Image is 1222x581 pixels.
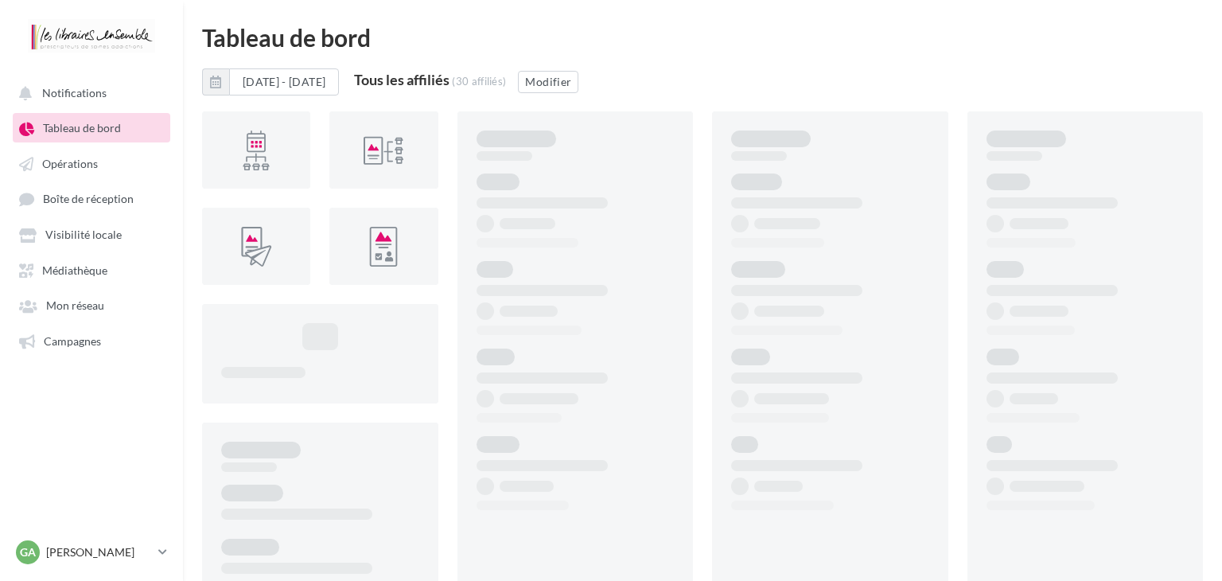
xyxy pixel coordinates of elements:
a: Opérations [10,149,173,177]
span: Visibilité locale [45,228,122,242]
span: GA [20,544,36,560]
button: Notifications [10,78,167,107]
a: Campagnes [10,326,173,355]
span: Médiathèque [42,263,107,277]
a: Mon réseau [10,290,173,319]
button: [DATE] - [DATE] [229,68,339,96]
div: Tous les affiliés [354,72,449,87]
button: Modifier [518,71,578,93]
span: Notifications [42,86,107,99]
p: [PERSON_NAME] [46,544,152,560]
span: Boîte de réception [43,193,134,206]
span: Mon réseau [46,299,104,313]
a: Visibilité locale [10,220,173,248]
span: Campagnes [44,334,101,348]
div: Tableau de bord [202,25,1203,49]
a: Médiathèque [10,255,173,284]
div: (30 affiliés) [452,75,506,88]
button: [DATE] - [DATE] [202,68,339,96]
span: Tableau de bord [43,122,121,135]
a: Tableau de bord [10,113,173,142]
a: GA [PERSON_NAME] [13,537,170,567]
a: Boîte de réception [10,184,173,213]
span: Opérations [42,157,98,170]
